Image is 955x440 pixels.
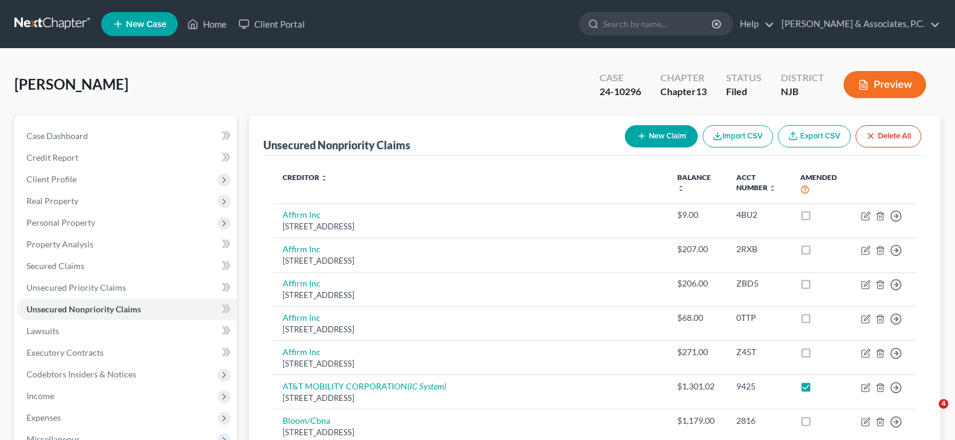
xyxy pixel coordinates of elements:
a: [PERSON_NAME] & Associates, P.C. [775,13,940,35]
div: [STREET_ADDRESS] [283,324,658,335]
div: [STREET_ADDRESS] [283,392,658,404]
div: 4BU2 [736,209,781,221]
div: 2816 [736,415,781,427]
button: Delete All [856,125,921,147]
span: [PERSON_NAME] [14,75,128,93]
div: Unsecured Nonpriority Claims [263,138,410,152]
span: 4 [939,399,948,409]
span: 13 [696,85,707,97]
a: Export CSV [778,125,851,147]
a: Unsecured Nonpriority Claims [17,299,237,320]
div: Status [726,71,762,85]
span: Lawsuits [27,326,59,336]
a: Secured Claims [17,255,237,277]
input: Search by name... [603,13,713,35]
div: 2RXB [736,243,781,255]
span: Property Analysis [27,239,93,249]
a: Bloom/Cbna [283,415,330,426]
div: 24-10296 [600,85,641,99]
div: 0TTP [736,312,781,324]
a: Case Dashboard [17,125,237,147]
a: Help [734,13,774,35]
a: Balance unfold_more [677,173,711,192]
div: [STREET_ADDRESS] [283,221,658,232]
span: Income [27,391,54,401]
span: Unsecured Priority Claims [27,282,126,293]
div: Chapter [660,71,707,85]
div: $9.00 [677,209,717,221]
a: Affirm Inc [283,209,321,220]
span: Real Property [27,196,78,206]
div: $1,179.00 [677,415,717,427]
span: Unsecured Nonpriority Claims [27,304,141,314]
div: [STREET_ADDRESS] [283,255,658,267]
a: Executory Contracts [17,342,237,364]
a: Client Portal [233,13,311,35]
div: [STREET_ADDRESS] [283,427,658,438]
a: Affirm Inc [283,312,321,323]
a: Credit Report [17,147,237,169]
button: New Claim [625,125,698,147]
div: $271.00 [677,346,717,358]
div: [STREET_ADDRESS] [283,358,658,370]
button: Preview [844,71,926,98]
a: Lawsuits [17,320,237,342]
th: Amended [791,166,851,203]
span: New Case [126,20,166,29]
div: $206.00 [677,277,717,290]
div: ZBD5 [736,277,781,290]
a: Affirm Inc [283,278,321,288]
a: Home [181,13,233,35]
i: unfold_more [769,185,776,192]
i: unfold_more [677,185,684,192]
div: $68.00 [677,312,717,324]
div: NJB [781,85,824,99]
span: Expenses [27,412,61,423]
i: unfold_more [321,175,328,182]
div: Case [600,71,641,85]
div: $1,301.02 [677,380,717,392]
span: Case Dashboard [27,131,88,141]
button: Import CSV [703,125,773,147]
iframe: Intercom live chat [914,399,943,428]
span: Credit Report [27,152,78,163]
a: Affirm Inc [283,347,321,357]
div: Chapter [660,85,707,99]
a: Creditor unfold_more [283,173,328,182]
span: Personal Property [27,217,95,228]
i: (IC System) [407,381,446,391]
a: Property Analysis [17,234,237,255]
span: Executory Contracts [27,347,104,358]
div: $207.00 [677,243,717,255]
a: AT&T MOBILITY CORPORATION(IC System) [283,381,446,391]
span: Codebtors Insiders & Notices [27,369,136,379]
a: Acct Number unfold_more [736,173,776,192]
div: [STREET_ADDRESS] [283,290,658,301]
a: Unsecured Priority Claims [17,277,237,299]
a: Affirm Inc [283,244,321,254]
span: Client Profile [27,174,77,184]
div: 9425 [736,380,781,392]
div: Z45T [736,346,781,358]
div: Filed [726,85,762,99]
span: Secured Claims [27,261,84,271]
div: District [781,71,824,85]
